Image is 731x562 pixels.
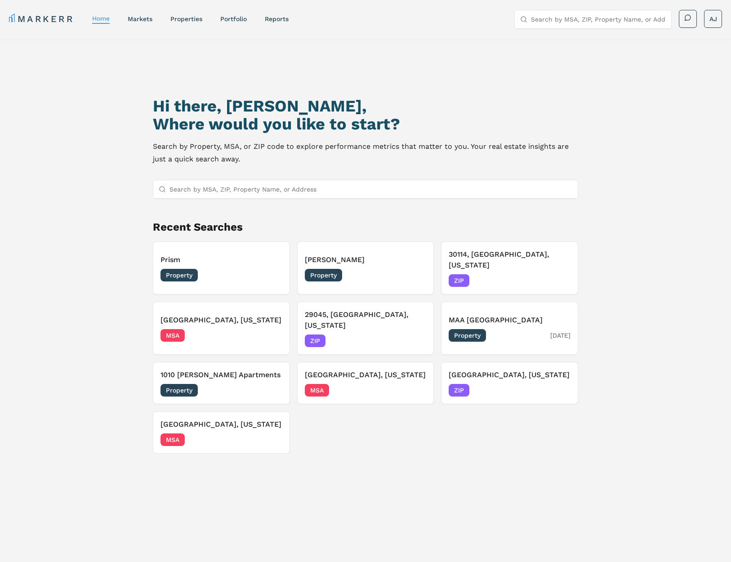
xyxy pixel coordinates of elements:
h3: [GEOGRAPHIC_DATA], [US_STATE] [449,370,571,380]
span: [DATE] [262,386,282,395]
span: Property [160,384,198,397]
span: Property [305,269,342,281]
h3: 1010 [PERSON_NAME] Apartments [160,370,282,380]
a: properties [170,15,202,22]
button: 1010 [PERSON_NAME] ApartmentsProperty[DATE] [153,362,290,404]
span: AJ [709,14,717,23]
span: MSA [305,384,329,397]
span: MSA [160,329,185,342]
span: [DATE] [550,331,571,340]
a: home [92,15,110,22]
h2: Where would you like to start? [153,115,578,133]
span: [DATE] [550,386,571,395]
h3: MAA [GEOGRAPHIC_DATA] [449,315,571,326]
h3: Prism [160,254,282,265]
span: ZIP [449,384,469,397]
button: 29045, [GEOGRAPHIC_DATA], [US_STATE]ZIP[DATE] [297,302,434,355]
h3: [GEOGRAPHIC_DATA], [US_STATE] [160,315,282,326]
span: [DATE] [406,271,426,280]
span: [DATE] [406,336,426,345]
button: [GEOGRAPHIC_DATA], [US_STATE]MSA[DATE] [153,411,290,454]
h1: Hi there, [PERSON_NAME], [153,97,578,115]
button: PrismProperty[DATE] [153,241,290,294]
button: MAA [GEOGRAPHIC_DATA]Property[DATE] [441,302,578,355]
button: [GEOGRAPHIC_DATA], [US_STATE]MSA[DATE] [153,302,290,355]
h3: [GEOGRAPHIC_DATA], [US_STATE] [305,370,427,380]
button: [PERSON_NAME]Property[DATE] [297,241,434,294]
button: [GEOGRAPHIC_DATA], [US_STATE]MSA[DATE] [297,362,434,404]
p: Search by Property, MSA, or ZIP code to explore performance metrics that matter to you. Your real... [153,140,578,165]
h2: Recent Searches [153,220,578,234]
a: Portfolio [220,15,247,22]
span: ZIP [449,274,469,287]
a: reports [265,15,289,22]
span: ZIP [305,335,325,347]
span: MSA [160,433,185,446]
input: Search by MSA, ZIP, Property Name, or Address [169,180,572,198]
span: Property [160,269,198,281]
h3: 29045, [GEOGRAPHIC_DATA], [US_STATE] [305,309,427,331]
a: MARKERR [9,13,74,25]
span: [DATE] [262,331,282,340]
span: Property [449,329,486,342]
button: AJ [704,10,722,28]
button: 30114, [GEOGRAPHIC_DATA], [US_STATE]ZIP[DATE] [441,241,578,294]
span: [DATE] [262,435,282,444]
h3: 30114, [GEOGRAPHIC_DATA], [US_STATE] [449,249,571,271]
span: [DATE] [262,271,282,280]
input: Search by MSA, ZIP, Property Name, or Address [531,10,666,28]
span: [DATE] [406,386,426,395]
span: [DATE] [550,276,571,285]
a: markets [128,15,152,22]
h3: [PERSON_NAME] [305,254,427,265]
button: [GEOGRAPHIC_DATA], [US_STATE]ZIP[DATE] [441,362,578,404]
h3: [GEOGRAPHIC_DATA], [US_STATE] [160,419,282,430]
